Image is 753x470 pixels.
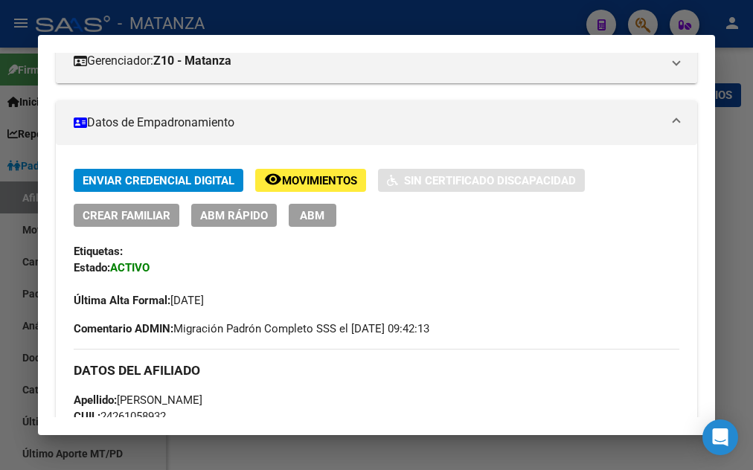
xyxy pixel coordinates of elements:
[289,204,336,227] button: ABM
[74,321,429,337] span: Migración Padrón Completo SSS el [DATE] 09:42:13
[74,294,204,307] span: [DATE]
[74,204,179,227] button: Crear Familiar
[74,261,110,274] strong: Estado:
[191,204,277,227] button: ABM Rápido
[255,169,366,192] button: Movimientos
[702,419,738,455] div: Open Intercom Messenger
[74,169,243,192] button: Enviar Credencial Digital
[378,169,585,192] button: Sin Certificado Discapacidad
[74,294,170,307] strong: Última Alta Formal:
[83,174,234,187] span: Enviar Credencial Digital
[74,393,117,407] strong: Apellido:
[74,362,680,379] h3: DATOS DEL AFILIADO
[56,39,698,83] mat-expansion-panel-header: Gerenciador:Z10 - Matanza
[200,209,268,222] span: ABM Rápido
[74,114,662,132] mat-panel-title: Datos de Empadronamiento
[74,410,100,423] strong: CUIL:
[300,209,324,222] span: ABM
[74,245,123,258] strong: Etiquetas:
[110,261,150,274] strong: ACTIVO
[56,100,698,145] mat-expansion-panel-header: Datos de Empadronamiento
[404,174,576,187] span: Sin Certificado Discapacidad
[74,52,662,70] mat-panel-title: Gerenciador:
[83,209,170,222] span: Crear Familiar
[264,170,282,188] mat-icon: remove_red_eye
[282,174,357,187] span: Movimientos
[153,52,231,70] strong: Z10 - Matanza
[74,393,202,407] span: [PERSON_NAME]
[74,322,173,335] strong: Comentario ADMIN:
[74,410,166,423] span: 24261058932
